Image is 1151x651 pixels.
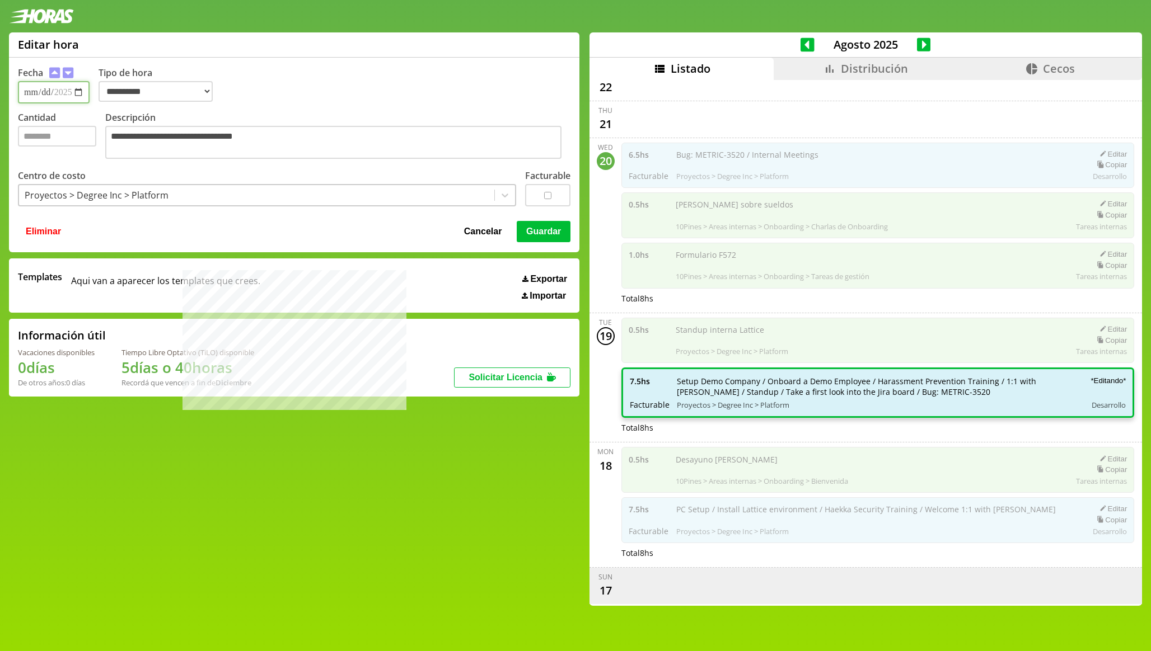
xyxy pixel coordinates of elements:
[18,347,95,357] div: Vacaciones disponibles
[598,106,612,115] div: Thu
[461,221,506,242] button: Cancelar
[18,169,86,182] label: Centro de costo
[9,9,74,23] img: logotipo
[18,37,79,52] h1: Editar hora
[469,372,542,382] span: Solicitar Licencia
[530,291,566,301] span: Importar
[121,378,254,388] div: Recordá que vencen a fin de
[121,347,254,357] div: Tiempo Libre Optativo (TiLO) disponible
[105,111,570,162] label: Descripción
[598,143,613,152] div: Wed
[525,169,570,182] label: Facturable
[121,357,254,378] h1: 5 días o 40 horas
[18,328,106,343] h2: Información útil
[621,293,1135,304] div: Total 8 hs
[597,78,615,96] div: 22
[18,357,95,378] h1: 0 días
[621,548,1135,558] div: Total 8 hs
[597,327,615,345] div: 19
[598,572,612,582] div: Sun
[454,367,570,388] button: Solicitar Licencia
[18,378,95,388] div: De otros años: 0 días
[597,115,615,133] div: 21
[530,274,567,284] span: Exportar
[589,80,1142,605] div: scrollable content
[71,271,260,301] span: Aqui van a aparecer los templates que crees.
[599,318,612,327] div: Tue
[216,378,251,388] b: Diciembre
[815,37,917,52] span: Agosto 2025
[18,126,96,147] input: Cantidad
[671,61,710,76] span: Listado
[1043,61,1075,76] span: Cecos
[18,67,43,79] label: Fecha
[99,67,222,103] label: Tipo de hora
[22,221,64,242] button: Eliminar
[25,189,169,201] div: Proyectos > Degree Inc > Platform
[18,271,62,283] span: Templates
[597,456,615,474] div: 18
[841,61,908,76] span: Distribución
[519,273,570,285] button: Exportar
[517,221,570,242] button: Guardar
[621,422,1135,433] div: Total 8 hs
[597,447,614,456] div: Mon
[597,582,615,600] div: 17
[99,81,213,102] select: Tipo de hora
[18,111,105,162] label: Cantidad
[597,152,615,170] div: 20
[105,126,562,159] textarea: Descripción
